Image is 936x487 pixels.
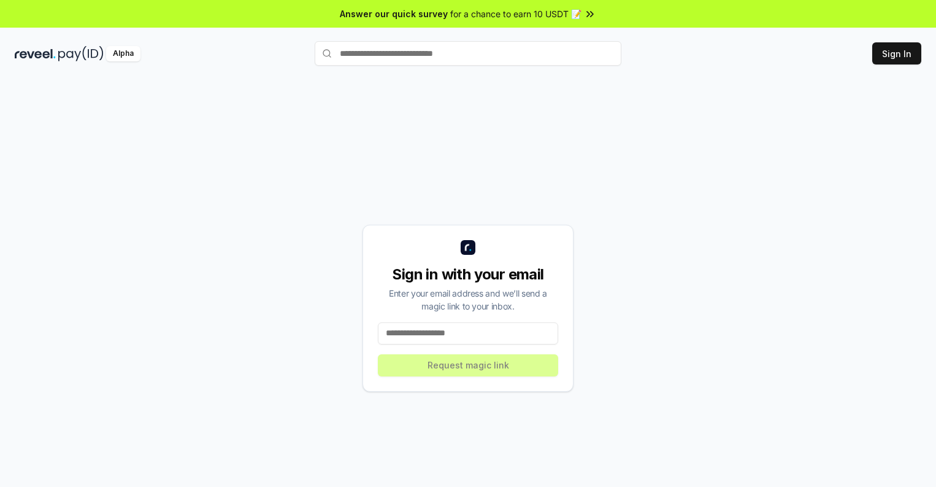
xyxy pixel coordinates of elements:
[450,7,581,20] span: for a chance to earn 10 USDT 📝
[872,42,921,64] button: Sign In
[378,265,558,284] div: Sign in with your email
[340,7,448,20] span: Answer our quick survey
[106,46,140,61] div: Alpha
[15,46,56,61] img: reveel_dark
[378,287,558,313] div: Enter your email address and we’ll send a magic link to your inbox.
[461,240,475,255] img: logo_small
[58,46,104,61] img: pay_id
